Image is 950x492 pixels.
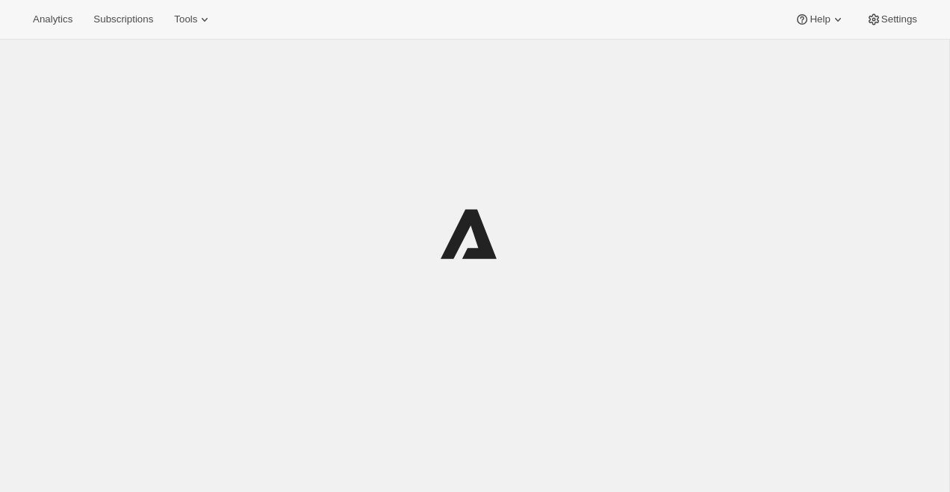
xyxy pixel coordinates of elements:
[810,13,830,25] span: Help
[881,13,917,25] span: Settings
[165,9,221,30] button: Tools
[84,9,162,30] button: Subscriptions
[786,9,854,30] button: Help
[857,9,926,30] button: Settings
[33,13,72,25] span: Analytics
[24,9,81,30] button: Analytics
[174,13,197,25] span: Tools
[93,13,153,25] span: Subscriptions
